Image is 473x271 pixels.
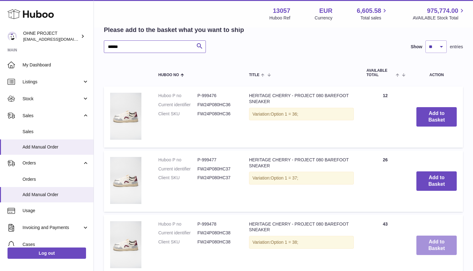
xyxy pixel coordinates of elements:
img: support@ohneproject.com [8,32,17,41]
div: Variation: [249,172,354,185]
span: Option 1 = 38; [271,240,298,245]
dt: Client SKU [158,111,197,117]
div: Currency [315,15,333,21]
label: Show [411,44,422,50]
div: OHNE PROJECT [23,30,79,42]
dt: Client SKU [158,239,197,245]
span: My Dashboard [23,62,89,68]
dt: Huboo P no [158,221,197,227]
strong: 13057 [273,7,290,15]
span: Total sales [360,15,388,21]
span: 6,605.58 [357,7,381,15]
span: AVAILABLE Total [366,69,394,77]
button: Add to Basket [416,236,457,255]
dd: P-999478 [197,221,236,227]
span: Usage [23,208,89,214]
span: AVAILABLE Stock Total [413,15,465,21]
span: [EMAIL_ADDRESS][DOMAIN_NAME] [23,37,92,42]
td: 12 [360,86,410,148]
span: Sales [23,129,89,135]
span: 975,774.00 [427,7,458,15]
dt: Current identifier [158,166,197,172]
span: Option 1 = 36; [271,112,298,117]
span: Cases [23,242,89,248]
dt: Huboo P no [158,157,197,163]
dt: Current identifier [158,102,197,108]
td: 26 [360,151,410,212]
dd: P-999477 [197,157,236,163]
h2: Please add to the basket what you want to ship [104,26,244,34]
span: Option 1 = 37; [271,175,298,180]
dt: Huboo P no [158,93,197,99]
span: Title [249,73,259,77]
dd: FW24P080HC36 [197,102,236,108]
span: entries [450,44,463,50]
dd: FW24P080HC37 [197,166,236,172]
a: 6,605.58 Total sales [357,7,389,21]
div: Variation: [249,236,354,249]
span: Huboo no [158,73,179,77]
dt: Client SKU [158,175,197,181]
span: Orders [23,176,89,182]
img: HERITAGE CHERRY - PROJECT 080 BAREFOOT SNEAKER [110,157,141,204]
button: Add to Basket [416,171,457,191]
span: Add Manual Order [23,192,89,198]
dt: Current identifier [158,230,197,236]
dd: FW24P080HC36 [197,111,236,117]
span: Invoicing and Payments [23,225,82,231]
a: Log out [8,248,86,259]
span: Stock [23,96,82,102]
td: HERITAGE CHERRY - PROJECT 080 BAREFOOT SNEAKER [243,86,360,148]
div: Variation: [249,108,354,121]
dd: FW24P080HC37 [197,175,236,181]
img: HERITAGE CHERRY - PROJECT 080 BAREFOOT SNEAKER [110,221,141,268]
dd: P-999476 [197,93,236,99]
img: HERITAGE CHERRY - PROJECT 080 BAREFOOT SNEAKER [110,93,141,140]
dd: FW24P080HC38 [197,239,236,245]
span: Listings [23,79,82,85]
th: Action [410,62,463,83]
a: 975,774.00 AVAILABLE Stock Total [413,7,465,21]
dd: FW24P080HC38 [197,230,236,236]
span: Add Manual Order [23,144,89,150]
span: Sales [23,113,82,119]
div: Huboo Ref [269,15,290,21]
td: HERITAGE CHERRY - PROJECT 080 BAREFOOT SNEAKER [243,151,360,212]
button: Add to Basket [416,107,457,127]
strong: EUR [319,7,332,15]
span: Orders [23,160,82,166]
